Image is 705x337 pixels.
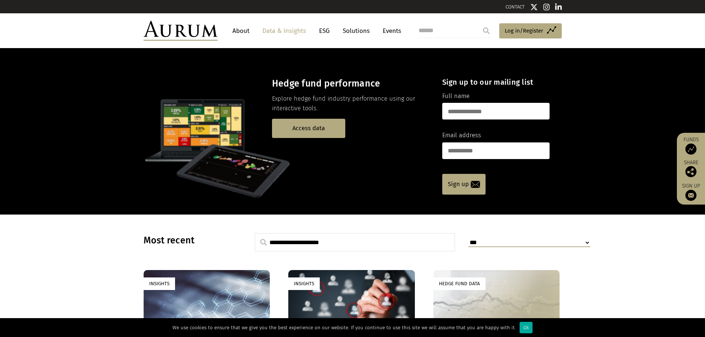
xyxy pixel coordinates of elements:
img: Sign up to our newsletter [685,190,696,201]
div: Insights [144,277,175,290]
img: Linkedin icon [555,3,562,11]
div: Share [681,160,701,177]
img: Instagram icon [543,3,550,11]
img: Access Funds [685,144,696,155]
a: ESG [315,24,333,38]
img: email-icon [471,181,480,188]
input: Submit [479,23,494,38]
p: Explore hedge fund industry performance using our interactive tools. [272,94,429,114]
a: Sign up [442,174,486,195]
img: Twitter icon [530,3,538,11]
div: Hedge Fund Data [433,277,486,290]
a: Sign up [681,183,701,201]
label: Full name [442,91,470,101]
label: Email address [442,131,481,140]
h3: Most recent [144,235,236,246]
a: CONTACT [506,4,525,10]
div: Insights [288,277,320,290]
a: Access data [272,119,345,138]
img: Aurum [144,21,218,41]
img: Share this post [685,166,696,177]
h4: Sign up to our mailing list [442,78,550,87]
a: Events [379,24,401,38]
a: Funds [681,137,701,155]
a: Data & Insights [259,24,310,38]
span: Log in/Register [505,26,543,35]
img: search.svg [260,239,267,246]
a: About [229,24,253,38]
a: Log in/Register [499,23,562,39]
h3: Hedge fund performance [272,78,429,89]
div: Ok [520,322,533,333]
a: Solutions [339,24,373,38]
